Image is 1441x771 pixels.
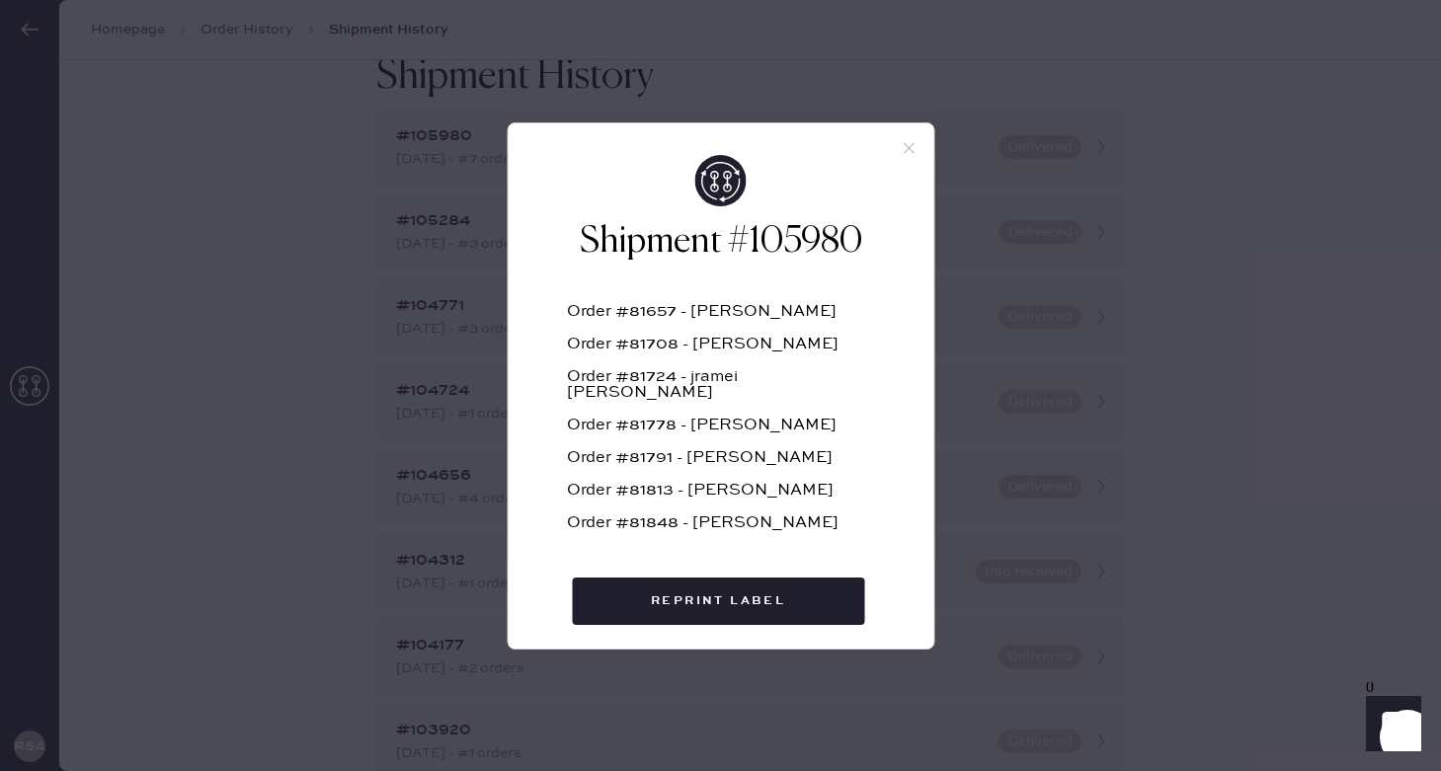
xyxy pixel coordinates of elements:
[567,483,874,515] div: Order #81813 - [PERSON_NAME]
[567,337,874,369] div: Order #81708 - [PERSON_NAME]
[567,304,874,337] div: Order #81657 - [PERSON_NAME]
[567,218,874,266] h2: Shipment #105980
[567,450,874,483] div: Order #81791 - [PERSON_NAME]
[567,369,874,418] div: Order #81724 - jramei [PERSON_NAME]
[567,515,874,548] div: Order #81848 - [PERSON_NAME]
[567,418,874,450] div: Order #81778 - [PERSON_NAME]
[572,578,864,625] button: Reprint Label
[572,578,869,625] a: Reprint Label
[1347,682,1432,767] iframe: Front Chat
